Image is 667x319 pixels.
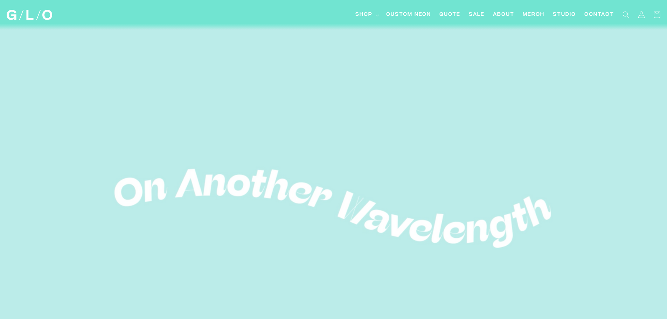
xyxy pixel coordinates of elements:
span: Quote [439,11,460,19]
a: Merch [519,7,549,23]
span: Merch [523,11,544,19]
a: Custom Neon [382,7,435,23]
a: Contact [580,7,618,23]
a: Quote [435,7,465,23]
span: Shop [355,11,373,19]
span: SALE [469,11,485,19]
span: Studio [553,11,576,19]
a: About [489,7,519,23]
span: About [493,11,514,19]
span: Contact [584,11,614,19]
summary: Shop [351,7,382,23]
a: GLO Studio [4,7,55,23]
span: Custom Neon [386,11,431,19]
img: GLO Studio [7,10,52,20]
a: SALE [465,7,489,23]
a: Studio [549,7,580,23]
summary: Search [618,7,634,22]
